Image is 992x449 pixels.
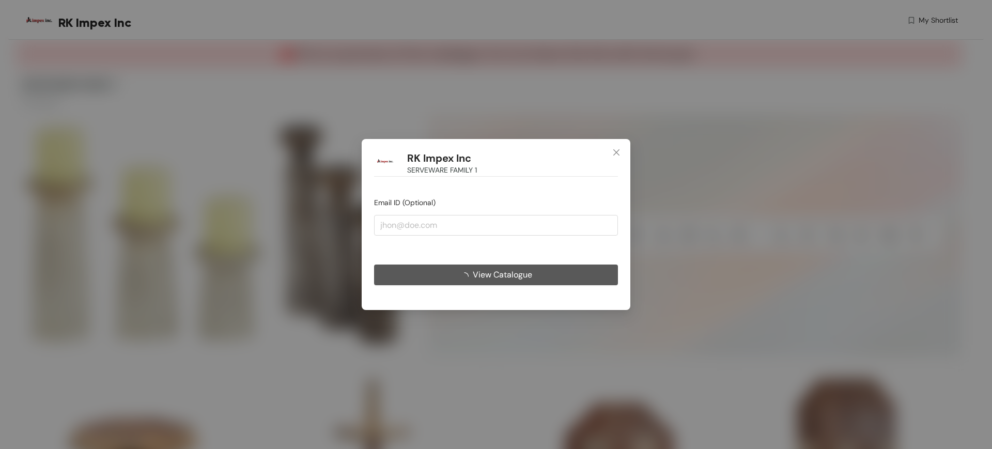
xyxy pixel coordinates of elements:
[602,139,630,167] button: Close
[374,265,618,285] button: View Catalogue
[460,272,473,281] span: loading
[612,148,621,157] span: close
[374,198,436,207] span: Email ID (Optional)
[473,268,532,281] span: View Catalogue
[374,215,618,236] input: jhon@doe.com
[374,151,395,172] img: Buyer Portal
[407,164,477,176] span: SERVEWARE FAMILY 1
[407,152,471,165] h1: RK Impex Inc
